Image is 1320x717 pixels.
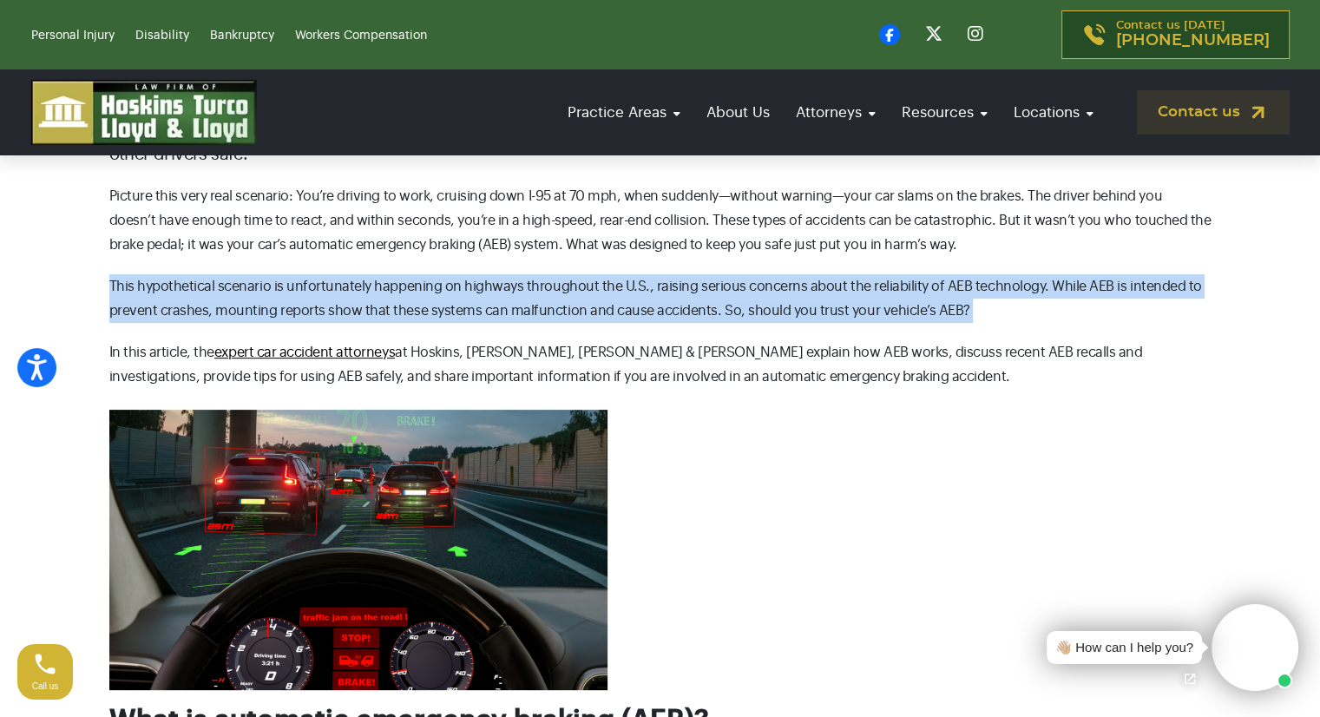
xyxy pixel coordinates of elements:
span: [PHONE_NUMBER] [1116,32,1270,49]
p: This hypothetical scenario is unfortunately happening on highways throughout the U.S., raising se... [109,274,1212,323]
img: What causes automated emergency braking accidents [109,410,607,690]
a: Bankruptcy [210,30,274,42]
a: Disability [135,30,189,42]
span: Call us [32,681,59,691]
a: expert car accident attorneys [214,345,395,359]
a: Personal Injury [31,30,115,42]
a: Workers Compensation [295,30,427,42]
a: Attorneys [787,88,884,137]
a: Resources [893,88,996,137]
p: In this article, the at Hoskins, [PERSON_NAME], [PERSON_NAME] & [PERSON_NAME] explain how AEB wor... [109,340,1212,389]
a: Practice Areas [559,88,689,137]
p: Contact us [DATE] [1116,20,1270,49]
a: Open chat [1172,661,1208,697]
a: Contact us [1137,90,1290,135]
a: Contact us [DATE][PHONE_NUMBER] [1061,10,1290,59]
img: logo [31,80,257,145]
a: Locations [1005,88,1102,137]
a: About Us [698,88,778,137]
p: Picture this very real scenario: You’re driving to work, cruising down I-95 at 70 mph, when sudde... [109,184,1212,257]
div: 👋🏼 How can I help you? [1055,638,1193,658]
